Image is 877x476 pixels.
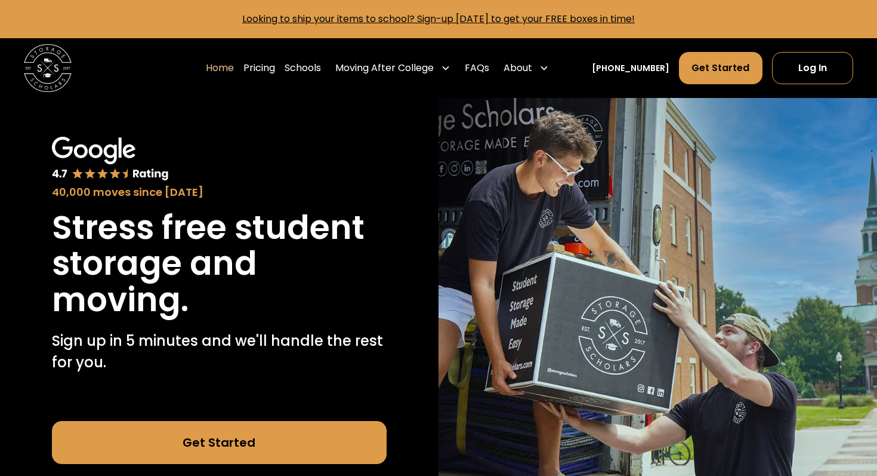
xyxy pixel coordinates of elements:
[465,51,489,85] a: FAQs
[24,44,72,92] a: home
[499,51,554,85] div: About
[504,61,532,75] div: About
[285,51,321,85] a: Schools
[242,12,635,26] a: Looking to ship your items to school? Sign-up [DATE] to get your FREE boxes in time!
[52,421,387,464] a: Get Started
[592,62,669,75] a: [PHONE_NUMBER]
[52,330,387,373] p: Sign up in 5 minutes and we'll handle the rest for you.
[243,51,275,85] a: Pricing
[331,51,455,85] div: Moving After College
[206,51,234,85] a: Home
[335,61,434,75] div: Moving After College
[52,210,387,318] h1: Stress free student storage and moving.
[24,44,72,92] img: Storage Scholars main logo
[679,52,762,84] a: Get Started
[52,137,169,182] img: Google 4.7 star rating
[772,52,853,84] a: Log In
[52,184,387,200] div: 40,000 moves since [DATE]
